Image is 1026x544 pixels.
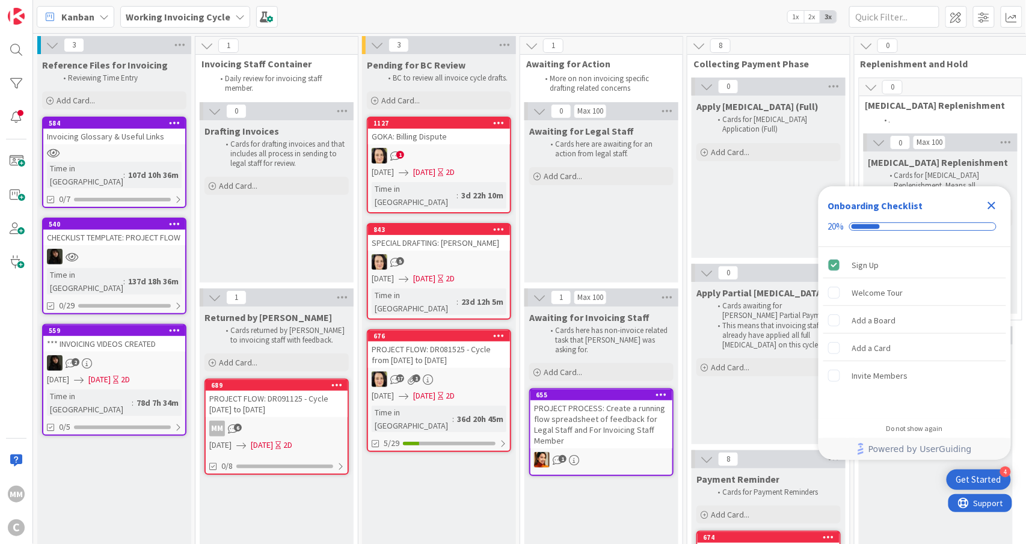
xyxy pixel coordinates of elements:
[201,58,343,70] span: Invoicing Staff Container
[367,59,465,71] span: Pending for BC Review
[530,452,672,468] div: PM
[372,289,456,315] div: Time in [GEOGRAPHIC_DATA]
[852,341,891,355] div: Add a Card
[8,519,25,536] div: C
[47,162,123,188] div: Time in [GEOGRAPHIC_DATA]
[49,326,185,335] div: 559
[828,198,923,213] div: Onboarding Checklist
[49,119,185,127] div: 584
[711,115,839,135] li: Cards for [MEDICAL_DATA] Application (Full)
[396,151,404,159] span: 1
[530,390,672,400] div: 655
[43,219,185,245] div: 540CHECKLIST TEMPLATE: PROJECT FLOW
[368,118,510,129] div: 1127
[544,139,672,159] li: Cards here are awaiting for an action from legal staff.
[877,115,1008,125] li: .
[917,139,942,145] div: Max 100
[234,424,242,432] span: 6
[47,390,132,416] div: Time in [GEOGRAPHIC_DATA]
[819,438,1011,460] div: Footer
[43,230,185,245] div: CHECKLIST TEMPLATE: PROJECT FLOW
[368,129,510,144] div: GOKA: Billing Dispute
[88,373,111,386] span: [DATE]
[368,118,510,144] div: 1127GOKA: Billing Dispute
[8,8,25,25] img: Visit kanbanzone.com
[711,321,839,350] li: This means that invoicing staff already have applied all full [MEDICAL_DATA] on this cycle.
[852,368,908,383] div: Invite Members
[47,355,63,371] img: ES
[544,326,672,355] li: Cards here has non-invoice related task that [PERSON_NAME] was asking for.
[454,412,506,426] div: 36d 20h 45m
[132,396,134,409] span: :
[530,400,672,448] div: PROJECT PROCESS: Create a running flow spreadsheet of feedback for Legal Staff and For Invoicing ...
[121,373,130,386] div: 2D
[551,104,571,118] span: 0
[538,74,669,94] li: More on non invoicing specific drafting related concerns
[47,268,123,295] div: Time in [GEOGRAPHIC_DATA]
[25,2,55,16] span: Support
[823,307,1006,334] div: Add a Board is incomplete.
[877,38,898,53] span: 0
[43,249,185,264] div: ES
[711,487,839,497] li: Cards for Payment Reminders
[577,108,603,114] div: Max 100
[890,135,911,150] span: 0
[209,439,232,451] span: [DATE]
[123,275,125,288] span: :
[42,59,168,71] span: Reference Files for Invoicing
[206,421,348,436] div: MM
[206,380,348,417] div: 689PROJECT FLOW: DR091125 - Cycle [DATE] to [DATE]
[219,180,257,191] span: Add Card...
[43,118,185,144] div: 584Invoicing Glossary & Useful Links
[373,225,510,234] div: 843
[947,469,1011,490] div: Open Get Started checklist, remaining modules: 4
[703,533,840,542] div: 674
[47,249,63,264] img: ES
[718,266,739,280] span: 0
[696,100,819,112] span: Apply Retainer (Full)
[823,252,1006,278] div: Sign Up is complete.
[551,290,571,305] span: 1
[368,341,510,368] div: PROJECT FLOW: DR081525 - Cycle from [DATE] to [DATE]
[125,168,182,182] div: 107d 10h 36m
[413,374,420,382] span: 1
[372,148,387,164] img: BL
[134,396,182,409] div: 78d 7h 34m
[698,532,840,543] div: 674
[544,171,582,182] span: Add Card...
[711,301,839,321] li: Cards awaiting for [PERSON_NAME] Partial Payment.
[125,275,182,288] div: 137d 18h 36m
[536,391,672,399] div: 655
[883,171,1011,200] li: Cards for [MEDICAL_DATA] Replenishment. Means all [MEDICAL_DATA] has been applied.
[886,424,943,433] div: Do not show again
[49,220,185,228] div: 540
[368,331,510,368] div: 676PROJECT FLOW: DR081525 - Cycle from [DATE] to [DATE]
[825,438,1005,460] a: Powered by UserGuiding
[577,295,603,301] div: Max 100
[389,38,409,52] span: 3
[43,129,185,144] div: Invoicing Glossary & Useful Links
[43,118,185,129] div: 584
[529,125,634,137] span: Awaiting for Legal Staff
[372,182,456,209] div: Time in [GEOGRAPHIC_DATA]
[381,95,420,106] span: Add Card...
[57,73,185,83] li: Reviewing Time Entry
[861,58,1012,70] span: Replenishment and Hold
[1000,466,1011,477] div: 4
[693,58,835,70] span: Collecting Payment Phase
[57,95,95,106] span: Add Card...
[213,74,344,94] li: Daily review for invoicing staff member.
[865,99,1007,111] span: Retainer Replenishment
[823,280,1006,306] div: Welcome Tour is incomplete.
[59,421,70,433] span: 0/5
[828,221,844,232] div: 20%
[396,374,404,382] span: 17
[372,254,387,270] img: BL
[849,6,939,28] input: Quick Filter...
[226,290,247,305] span: 1
[452,412,454,426] span: :
[206,380,348,391] div: 689
[47,373,69,386] span: [DATE]
[446,390,455,402] div: 2D
[544,367,582,377] span: Add Card...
